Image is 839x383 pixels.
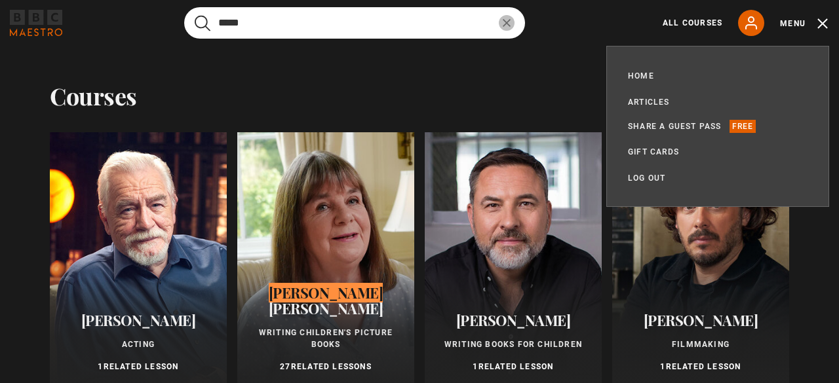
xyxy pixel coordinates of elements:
a: Home [628,69,654,82]
p: Free [730,120,756,133]
a: Log out [628,172,665,185]
button: Clear the search query [499,15,515,31]
input: Search [184,7,525,39]
button: Submit the search query [195,15,210,31]
svg: BBC Maestro [10,10,62,36]
a: Articles [628,96,670,109]
a: Share a guest pass [628,120,722,133]
a: Gift Cards [628,145,679,158]
a: All Courses [663,17,722,29]
button: Toggle navigation [780,17,829,30]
